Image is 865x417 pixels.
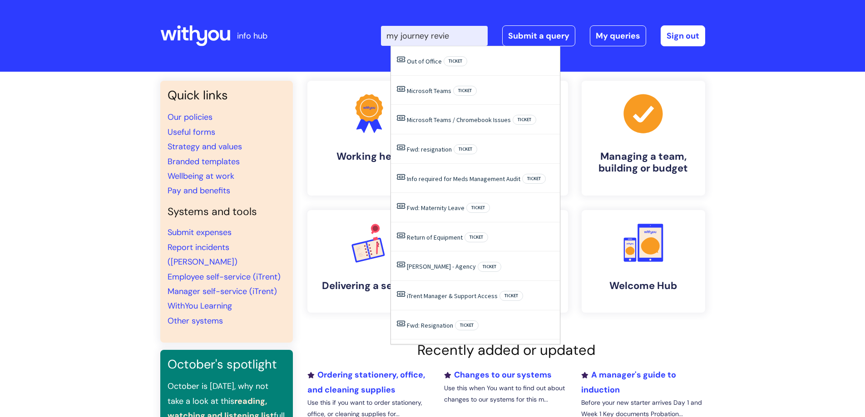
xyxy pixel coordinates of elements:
a: Managing a team, building or budget [582,81,705,196]
div: | - [381,25,705,46]
a: Microsoft Teams [407,87,451,95]
a: Our policies [168,112,213,123]
h4: Delivering a service [315,280,424,292]
span: Ticket [466,203,490,213]
span: Ticket [513,115,536,125]
a: A manager's guide to induction [581,369,676,395]
a: Working here [307,81,431,196]
a: WithYou Learning [168,300,232,311]
a: Useful forms [168,127,215,137]
h3: October's spotlight [168,357,286,372]
a: Manager self-service (iTrent) [168,286,277,297]
a: Sign out [661,25,705,46]
a: Strategy and values [168,141,242,152]
a: Delivering a service [307,210,431,313]
a: Welcome Hub [582,210,705,313]
a: Fwd: Resignation [407,321,453,329]
p: info hub [237,29,267,43]
a: Submit expenses [168,227,232,238]
a: [PERSON_NAME] - Agency [407,262,476,270]
a: Info required for Meds Management Audit [407,175,520,183]
a: Ordering stationery, office, and cleaning supplies [307,369,425,395]
h4: Working here [315,151,424,162]
a: Fwd: Maternity Leave [407,204,465,212]
a: Microsoft Teams / Chromebook Issues [407,116,511,124]
span: Ticket [444,56,467,66]
a: Wellbeing at work [168,171,234,182]
a: Pay and benefits [168,185,230,196]
input: Search [381,26,488,46]
a: Fwd: resignation [407,145,452,153]
span: Ticket [454,144,477,154]
a: Other systems [168,315,223,326]
a: Branded templates [168,156,240,167]
span: Ticket [499,291,523,301]
h2: Recently added or updated [307,342,705,358]
p: Use this when You want to find out about changes to our systems for this m... [444,383,568,405]
a: My queries [590,25,646,46]
a: Submit a query [502,25,575,46]
a: Changes to our systems [444,369,552,380]
span: Ticket [478,262,501,272]
h4: Welcome Hub [589,280,698,292]
h4: Managing a team, building or budget [589,151,698,175]
h3: Quick links [168,88,286,103]
a: Employee self-service (iTrent) [168,271,281,282]
span: Ticket [453,86,477,96]
a: Out of Office [407,57,442,65]
span: Ticket [455,320,479,330]
h4: Systems and tools [168,206,286,218]
a: Return of Equipment [407,233,463,241]
span: Ticket [522,174,546,184]
a: iTrent Manager & Support Access [407,292,498,300]
span: Ticket [465,232,488,242]
a: Report incidents ([PERSON_NAME]) [168,242,237,267]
